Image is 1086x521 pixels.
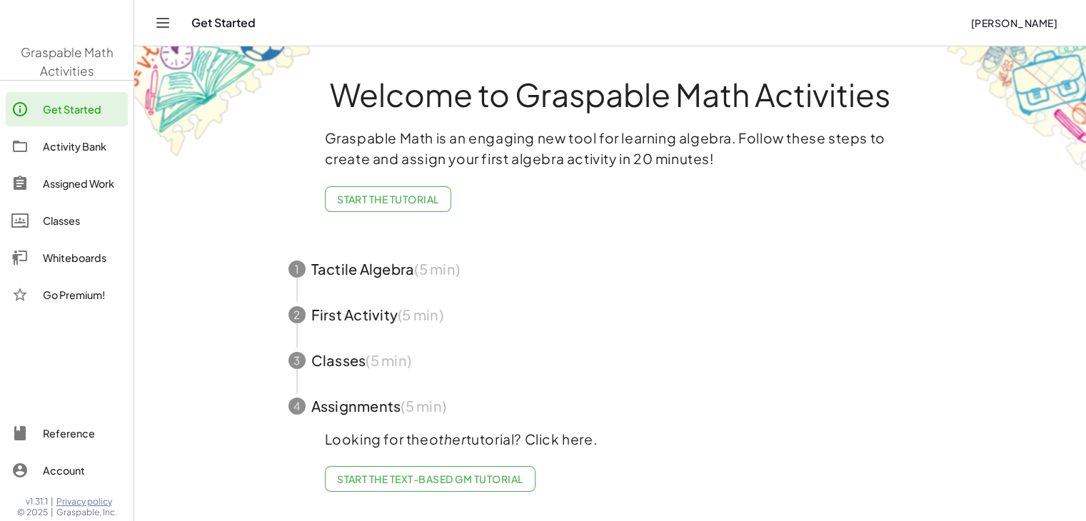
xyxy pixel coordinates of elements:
em: other [429,430,466,447]
div: Assigned Work [43,175,122,192]
div: Whiteboards [43,249,122,266]
button: [PERSON_NAME] [959,10,1069,36]
button: Toggle navigation [151,11,174,34]
div: Reference [43,425,122,442]
img: get-started-bg-ul-Ceg4j33I.png [134,45,313,158]
p: Graspable Math is an engaging new tool for learning algebra. Follow these steps to create and ass... [325,128,896,169]
p: Looking for the tutorial? Click here. [325,429,896,450]
button: Start the Tutorial [325,186,451,212]
div: Account [43,462,122,479]
a: Privacy policy [56,496,117,507]
div: Activity Bank [43,138,122,155]
span: Graspable Math Activities [21,44,114,79]
a: Whiteboards [6,241,128,275]
a: Assigned Work [6,166,128,201]
h1: Welcome to Graspable Math Activities [262,78,959,111]
span: Start the Tutorial [337,193,439,206]
span: | [51,496,54,507]
span: Graspable, Inc. [56,507,117,518]
div: Go Premium! [43,286,122,303]
div: 2 [288,306,306,323]
div: Classes [43,212,122,229]
span: © 2025 [17,507,48,518]
div: Get Started [43,101,122,118]
span: Start the Text-based GM Tutorial [337,472,523,485]
a: Activity Bank [6,129,128,163]
a: Account [6,453,128,487]
a: Classes [6,203,128,238]
div: 3 [288,352,306,369]
button: 2First Activity(5 min) [271,292,950,338]
button: 4Assignments(5 min) [271,383,950,429]
span: [PERSON_NAME] [970,16,1057,29]
div: 1 [288,260,306,278]
button: 3Classes(5 min) [271,338,950,383]
div: 4 [288,398,306,415]
span: v1.31.1 [26,496,48,507]
button: 1Tactile Algebra(5 min) [271,246,950,292]
a: Reference [6,416,128,450]
a: Start the Text-based GM Tutorial [325,466,536,492]
a: Get Started [6,92,128,126]
span: | [51,507,54,518]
